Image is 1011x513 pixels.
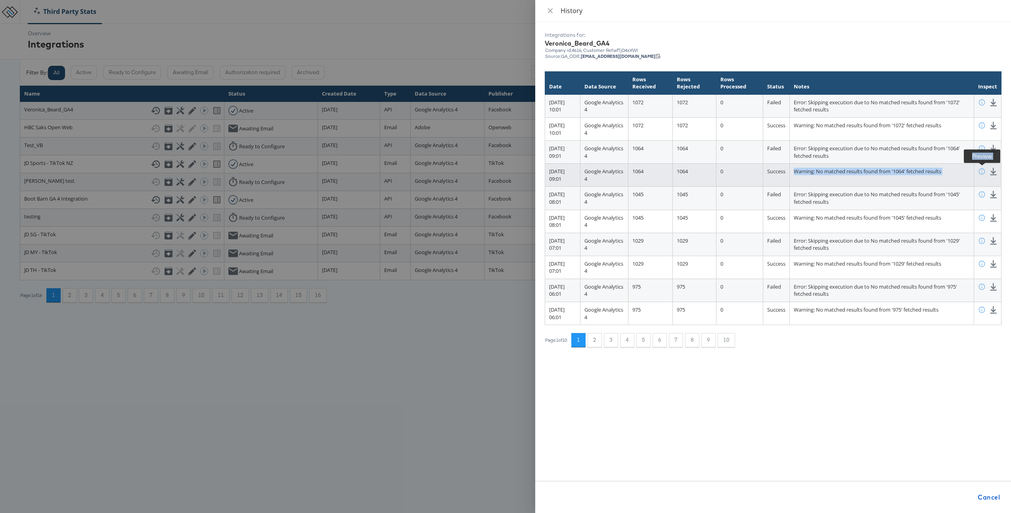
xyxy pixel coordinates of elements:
[545,210,580,233] td: [DATE] 08:01
[584,145,623,159] span: Google Analytics 4
[580,71,628,94] th: Data Source
[716,279,763,302] td: 0
[716,141,763,164] td: 0
[545,256,580,279] td: [DATE] 07:01
[628,302,673,325] td: 975
[672,256,716,279] td: 1029
[584,191,623,205] span: Google Analytics 4
[628,279,673,302] td: 975
[545,233,580,256] td: [DATE] 07:01
[767,237,781,244] span: Failed
[581,54,655,59] strong: [EMAIL_ADDRESS][DOMAIN_NAME]
[628,164,673,187] td: 1064
[561,6,1001,15] div: History
[584,306,623,321] span: Google Analytics 4
[974,71,1001,94] th: Inspect
[584,260,623,275] span: Google Analytics 4
[716,187,763,210] td: 0
[701,333,716,347] button: 9
[767,145,781,152] span: Failed
[545,337,567,343] div: Page 1 of 10
[716,118,763,141] td: 0
[672,279,716,302] td: 975
[716,302,763,325] td: 0
[767,260,785,267] span: Success
[545,39,1001,48] div: Veronica_Beard_GA4
[545,141,580,164] td: [DATE] 09:01
[716,164,763,187] td: 0
[547,8,553,14] span: close
[716,210,763,233] td: 0
[672,302,716,325] td: 975
[545,164,580,187] td: [DATE] 09:01
[767,168,785,175] span: Success
[620,333,634,347] button: 4
[685,333,699,347] button: 8
[789,71,974,94] th: Notes
[628,233,673,256] td: 1029
[718,333,735,347] button: 10
[588,333,602,347] button: 2
[794,283,957,298] span: Error: Skipping execution due to No matched results found from '975' fetched results
[545,94,580,117] td: [DATE] 10:01
[628,118,673,141] td: 1072
[628,187,673,210] td: 1045
[669,333,683,347] button: 7
[545,279,580,302] td: [DATE] 06:01
[716,94,763,117] td: 0
[628,256,673,279] td: 1029
[571,333,586,347] button: 1
[545,53,1001,59] div: Source: GA_ODIE,
[716,256,763,279] td: 0
[584,237,623,252] span: Google Analytics 4
[628,71,673,94] th: Rows Received
[584,168,623,182] span: Google Analytics 4
[794,168,941,175] span: Warning: No matched results found from '1064' fetched results
[794,237,960,252] span: Error: Skipping execution due to No matched results found from '1029' fetched results
[767,283,781,290] span: Failed
[672,118,716,141] td: 1072
[545,187,580,210] td: [DATE] 08:01
[672,233,716,256] td: 1029
[604,333,618,347] button: 3
[545,31,1001,39] div: Integrations for:
[628,141,673,164] td: 1064
[716,233,763,256] td: 0
[672,141,716,164] td: 1064
[672,71,716,94] th: Rows Rejected
[978,492,1000,503] span: Cancel
[767,306,785,313] span: Success
[767,214,785,221] span: Success
[975,489,1003,505] button: Cancel
[794,191,960,205] span: Error: Skipping execution due to No matched results found from '1045' fetched results
[794,260,941,267] span: Warning: No matched results found from '1029' fetched results
[584,214,623,229] span: Google Analytics 4
[767,122,785,129] span: Success
[636,333,651,347] button: 5
[545,48,1001,53] div: Company id: 4616 , Customer Ref: wfTjD4xXWl
[628,210,673,233] td: 1045
[794,99,960,113] span: Error: Skipping execution due to No matched results found from '1072' fetched results
[716,71,763,94] th: Rows Processed
[794,122,941,129] span: Warning: No matched results found from '1072' fetched results
[763,71,789,94] th: Status
[584,283,623,298] span: Google Analytics 4
[794,214,941,221] span: Warning: No matched results found from '1045' fetched results
[767,191,781,198] span: Failed
[794,145,960,159] span: Error: Skipping execution due to No matched results found from '1064' fetched results
[672,94,716,117] td: 1072
[767,99,781,106] span: Failed
[545,118,580,141] td: [DATE] 10:01
[672,210,716,233] td: 1045
[672,164,716,187] td: 1064
[545,302,580,325] td: [DATE] 06:01
[584,99,623,113] span: Google Analytics 4
[628,94,673,117] td: 1072
[794,306,938,313] span: Warning: No matched results found from '975' fetched results
[653,333,667,347] button: 6
[545,71,580,94] th: Date
[545,7,556,15] button: Close
[584,122,623,136] span: Google Analytics 4
[672,187,716,210] td: 1045
[978,168,986,175] button: Preview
